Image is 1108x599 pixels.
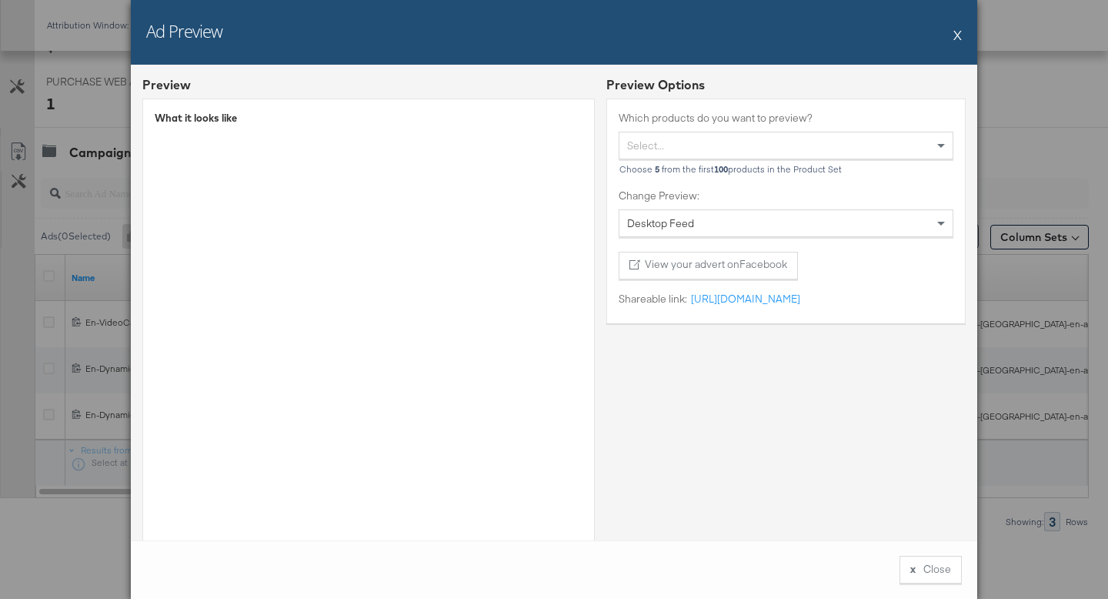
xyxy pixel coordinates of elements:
label: Which products do you want to preview? [619,111,953,125]
button: View your advert onFacebook [619,252,798,279]
button: X [953,19,962,50]
b: 100 [714,163,728,175]
div: Choose from the first products in the Product Set [619,164,953,175]
b: 5 [655,163,659,175]
div: Preview [142,76,191,94]
label: Shareable link: [619,292,687,306]
div: Preview Options [606,76,966,94]
div: Select... [619,132,953,159]
button: xClose [899,556,962,584]
a: [URL][DOMAIN_NAME] [687,292,800,306]
h2: Ad Preview [146,19,222,42]
div: x [910,562,916,577]
span: Desktop Feed [627,216,694,230]
label: Change Preview: [619,189,953,203]
div: What it looks like [155,111,582,125]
